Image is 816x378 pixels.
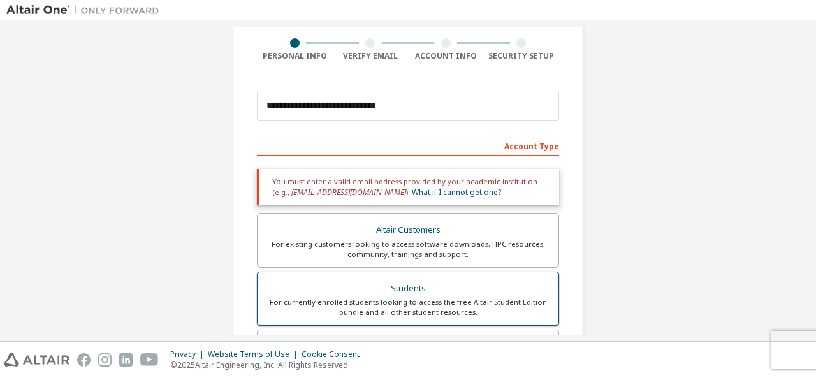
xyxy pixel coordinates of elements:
[77,353,91,367] img: facebook.svg
[265,297,551,317] div: For currently enrolled students looking to access the free Altair Student Edition bundle and all ...
[484,51,560,61] div: Security Setup
[257,169,559,205] div: You must enter a valid email address provided by your academic institution (e.g., ).
[6,4,166,17] img: Altair One
[4,353,69,367] img: altair_logo.svg
[408,51,484,61] div: Account Info
[98,353,112,367] img: instagram.svg
[140,353,159,367] img: youtube.svg
[412,187,501,198] a: What if I cannot get one?
[208,349,302,360] div: Website Terms of Use
[119,353,133,367] img: linkedin.svg
[257,135,559,156] div: Account Type
[302,349,367,360] div: Cookie Consent
[333,51,409,61] div: Verify Email
[291,187,406,198] span: [EMAIL_ADDRESS][DOMAIN_NAME]
[257,51,333,61] div: Personal Info
[170,349,208,360] div: Privacy
[265,239,551,259] div: For existing customers looking to access software downloads, HPC resources, community, trainings ...
[170,360,367,370] p: © 2025 Altair Engineering, Inc. All Rights Reserved.
[265,280,551,298] div: Students
[265,221,551,239] div: Altair Customers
